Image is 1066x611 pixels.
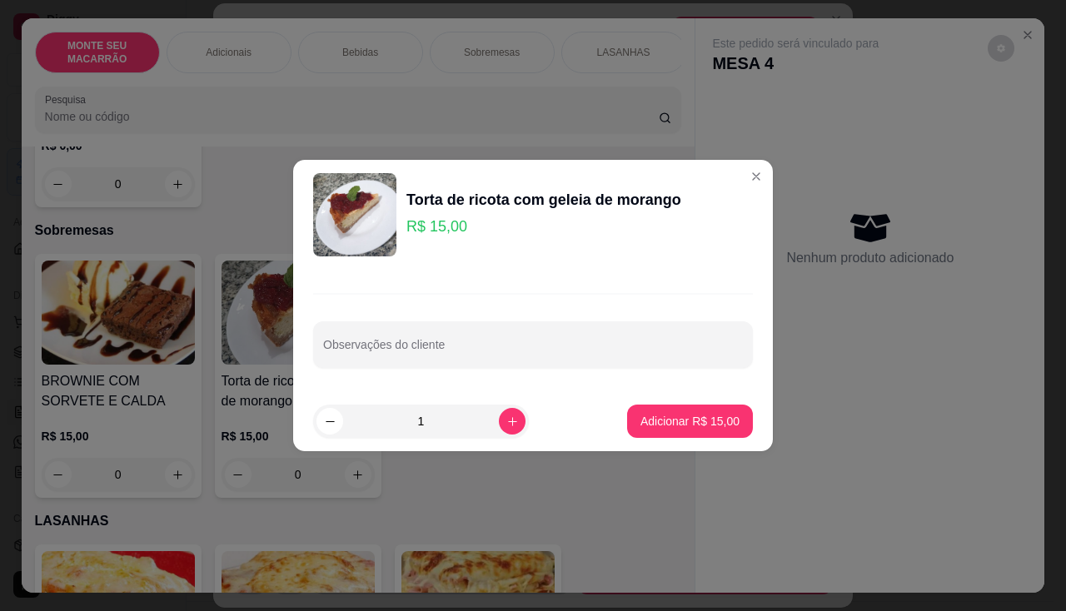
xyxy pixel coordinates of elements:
[323,343,743,360] input: Observações do cliente
[316,408,343,435] button: decrease-product-quantity
[406,188,681,211] div: Torta de ricota com geleia de morango
[640,413,740,430] p: Adicionar R$ 15,00
[627,405,753,438] button: Adicionar R$ 15,00
[313,173,396,256] img: product-image
[743,163,770,190] button: Close
[406,215,681,238] p: R$ 15,00
[499,408,526,435] button: increase-product-quantity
